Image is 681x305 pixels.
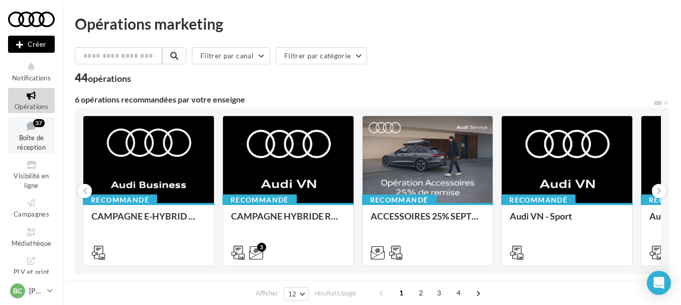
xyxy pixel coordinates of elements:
span: résultats/page [314,288,356,298]
div: Recommandé [222,194,297,206]
a: Opérations [8,88,55,113]
span: Visibilité en ligne [14,172,49,189]
div: Open Intercom Messenger [647,271,671,295]
span: 1 [393,285,409,301]
button: 12 [284,287,309,301]
div: 6 opérations recommandées par votre enseigne [75,95,653,104]
button: Créer [8,36,55,53]
a: Médiathèque [8,225,55,249]
button: Notifications [8,59,55,84]
div: 44 [75,72,131,83]
div: Recommandé [501,194,576,206]
a: Visibilité en ligne [8,157,55,191]
a: Campagnes [8,195,55,220]
span: 3 [431,285,447,301]
div: Recommandé [362,194,436,206]
div: Nouvelle campagne [8,36,55,53]
button: Filtrer par catégorie [276,47,367,64]
a: PLV et print personnalisable [8,253,55,297]
div: Opérations marketing [75,16,669,31]
span: Boîte de réception [17,134,46,151]
div: CAMPAGNE HYBRIDE RECHARGEABLE [231,211,346,231]
span: BC [13,286,22,296]
a: Boîte de réception37 [8,117,55,154]
span: 12 [288,290,297,298]
span: Médiathèque [12,239,52,247]
span: 4 [450,285,467,301]
span: Afficher [256,288,278,298]
span: PLV et print personnalisable [13,266,51,294]
div: 37 [33,119,45,127]
span: 2 [413,285,429,301]
div: Recommandé [83,194,157,206]
p: [PERSON_NAME] [29,286,43,296]
div: 3 [257,243,266,252]
span: Notifications [12,74,51,82]
span: Campagnes [14,210,49,218]
a: BC [PERSON_NAME] [8,281,55,300]
span: Opérations [15,103,48,111]
button: Filtrer par canal [192,47,270,64]
div: Audi VN - Sport [510,211,624,231]
div: ACCESSOIRES 25% SEPTEMBRE - AUDI SERVICE [371,211,485,231]
div: opérations [88,74,131,83]
div: CAMPAGNE E-HYBRID OCTOBRE B2B [91,211,206,231]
